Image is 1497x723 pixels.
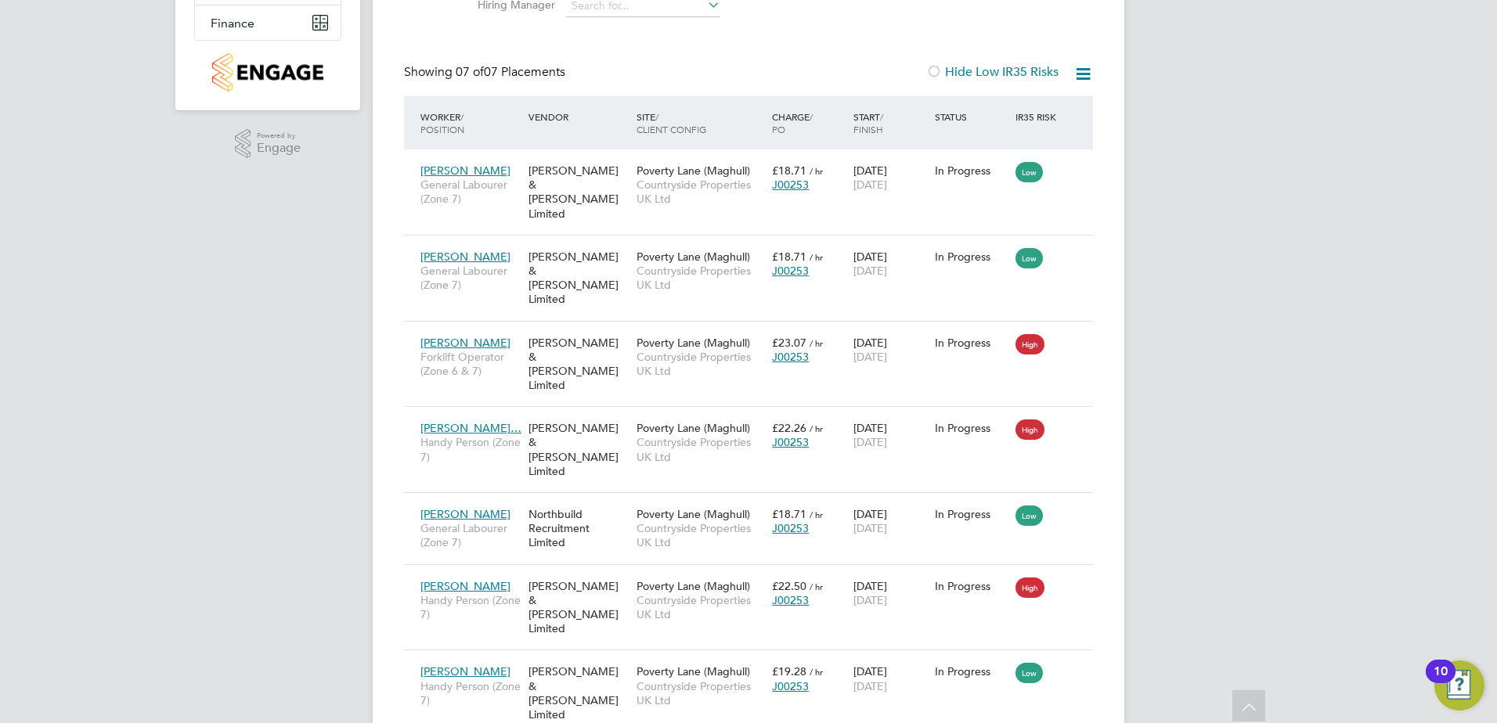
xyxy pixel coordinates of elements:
span: Poverty Lane (Maghull) [637,336,750,350]
span: Poverty Lane (Maghull) [637,507,750,521]
span: [PERSON_NAME] [420,250,510,264]
span: Low [1015,248,1043,268]
span: Countryside Properties UK Ltd [637,521,764,549]
span: £18.71 [772,164,806,178]
span: [DATE] [853,679,887,693]
button: Finance [195,5,341,40]
div: Status [931,103,1012,131]
span: / hr [810,666,823,678]
span: Finance [211,16,254,31]
div: [PERSON_NAME] & [PERSON_NAME] Limited [525,413,633,486]
span: [DATE] [853,435,887,449]
span: 07 of [456,64,484,80]
span: / hr [810,423,823,434]
label: Hide Low IR35 Risks [926,64,1059,80]
span: Countryside Properties UK Ltd [637,679,764,707]
div: In Progress [935,164,1008,178]
div: In Progress [935,664,1008,678]
span: £19.28 [772,664,806,678]
span: Countryside Properties UK Ltd [637,178,764,206]
a: [PERSON_NAME]Forklift Operator (Zone 6 & 7)[PERSON_NAME] & [PERSON_NAME] LimitedPoverty Lane (Mag... [417,327,1093,340]
span: / hr [810,509,823,520]
div: [DATE] [850,571,931,615]
div: [DATE] [850,499,931,543]
span: Poverty Lane (Maghull) [637,250,750,264]
span: Engage [257,142,301,155]
div: [PERSON_NAME] & [PERSON_NAME] Limited [525,242,633,315]
span: [PERSON_NAME] [420,507,510,521]
div: Northbuild Recruitment Limited [525,499,633,558]
div: In Progress [935,507,1008,521]
span: J00253 [772,593,809,607]
div: Showing [404,64,568,81]
span: Powered by [257,129,301,142]
span: / hr [810,337,823,349]
div: Charge [768,103,850,143]
div: [DATE] [850,413,931,457]
div: [DATE] [850,656,931,700]
span: / PO [772,110,813,135]
span: General Labourer (Zone 7) [420,264,521,292]
span: [DATE] [853,350,887,364]
span: J00253 [772,350,809,364]
span: [DATE] [853,178,887,192]
span: Countryside Properties UK Ltd [637,264,764,292]
span: J00253 [772,264,809,278]
span: Countryside Properties UK Ltd [637,435,764,463]
div: [DATE] [850,242,931,286]
span: Handy Person (Zone 7) [420,593,521,621]
div: In Progress [935,250,1008,264]
span: Poverty Lane (Maghull) [637,421,750,435]
a: [PERSON_NAME]General Labourer (Zone 7)Northbuild Recruitment LimitedPoverty Lane (Maghull)Country... [417,498,1093,512]
span: J00253 [772,435,809,449]
span: £22.50 [772,579,806,593]
a: Go to home page [194,53,341,92]
span: High [1015,334,1044,354]
span: High [1015,577,1044,598]
span: / Client Config [637,110,706,135]
span: / hr [810,165,823,177]
span: J00253 [772,178,809,192]
span: £22.26 [772,421,806,435]
div: [PERSON_NAME] & [PERSON_NAME] Limited [525,156,633,228]
div: IR35 Risk [1012,103,1066,131]
span: Poverty Lane (Maghull) [637,579,750,593]
span: J00253 [772,521,809,535]
span: £18.71 [772,250,806,264]
span: / hr [810,581,823,592]
div: [PERSON_NAME] & [PERSON_NAME] Limited [525,571,633,644]
span: Handy Person (Zone 7) [420,679,521,707]
span: J00253 [772,679,809,693]
a: Powered byEngage [235,129,301,159]
span: Countryside Properties UK Ltd [637,593,764,621]
a: [PERSON_NAME]Handy Person (Zone 7)[PERSON_NAME] & [PERSON_NAME] LimitedPoverty Lane (Maghull)Coun... [417,656,1093,669]
span: [PERSON_NAME]… [420,421,521,435]
span: [PERSON_NAME] [420,164,510,178]
a: [PERSON_NAME]General Labourer (Zone 7)[PERSON_NAME] & [PERSON_NAME] LimitedPoverty Lane (Maghull)... [417,155,1093,168]
a: [PERSON_NAME]…Handy Person (Zone 7)[PERSON_NAME] & [PERSON_NAME] LimitedPoverty Lane (Maghull)Cou... [417,412,1093,426]
span: Countryside Properties UK Ltd [637,350,764,378]
span: [DATE] [853,593,887,607]
span: / Finish [853,110,883,135]
span: [DATE] [853,521,887,535]
span: General Labourer (Zone 7) [420,521,521,549]
div: In Progress [935,421,1008,435]
span: Low [1015,162,1043,182]
div: 10 [1434,671,1448,692]
span: Forklift Operator (Zone 6 & 7) [420,350,521,378]
div: [DATE] [850,156,931,200]
div: [PERSON_NAME] & [PERSON_NAME] Limited [525,328,633,401]
button: Open Resource Center, 10 new notifications [1434,660,1484,710]
span: General Labourer (Zone 7) [420,178,521,206]
span: Low [1015,505,1043,526]
div: In Progress [935,336,1008,350]
span: [PERSON_NAME] [420,664,510,678]
span: Low [1015,663,1043,683]
div: Vendor [525,103,633,131]
span: £18.71 [772,507,806,521]
span: Poverty Lane (Maghull) [637,164,750,178]
span: Handy Person (Zone 7) [420,435,521,463]
div: Start [850,103,931,143]
div: In Progress [935,579,1008,593]
img: countryside-properties-logo-retina.png [212,53,323,92]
